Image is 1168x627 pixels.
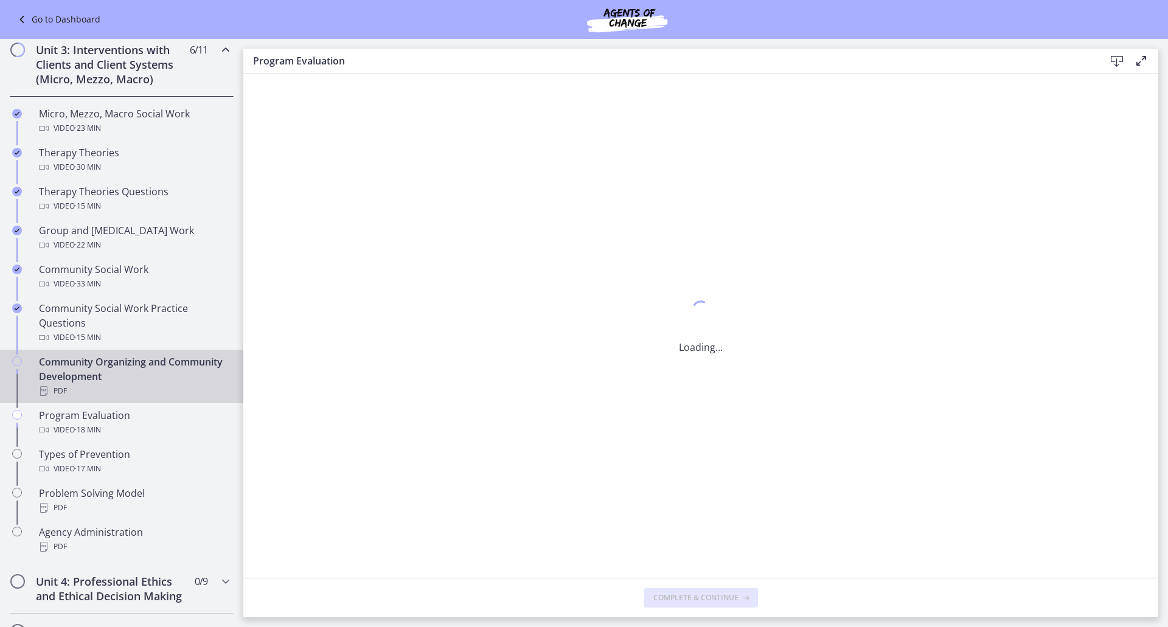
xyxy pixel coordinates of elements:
img: Agents of Change [554,5,700,34]
div: Community Social Work Practice Questions [39,301,229,345]
div: Therapy Theories [39,145,229,175]
div: Video [39,423,229,437]
i: Completed [12,265,22,274]
span: · 30 min [75,160,101,175]
div: Community Organizing and Community Development [39,355,229,398]
div: Program Evaluation [39,408,229,437]
div: Video [39,160,229,175]
i: Completed [12,109,22,119]
div: Group and [MEDICAL_DATA] Work [39,223,229,252]
div: Video [39,238,229,252]
i: Completed [12,303,22,313]
div: PDF [39,384,229,398]
div: Video [39,199,229,213]
span: · 17 min [75,462,101,476]
span: · 15 min [75,199,101,213]
h2: Unit 3: Interventions with Clients and Client Systems (Micro, Mezzo, Macro) [36,43,184,86]
div: Video [39,121,229,136]
span: · 18 min [75,423,101,437]
div: Types of Prevention [39,447,229,476]
div: Video [39,330,229,345]
span: · 15 min [75,330,101,345]
div: Community Social Work [39,262,229,291]
div: Problem Solving Model [39,486,229,515]
button: Complete & continue [644,588,758,608]
a: Go to Dashboard [15,12,100,27]
h2: Unit 4: Professional Ethics and Ethical Decision Making [36,574,184,603]
span: 0 / 9 [195,574,207,589]
div: 1 [679,297,723,325]
span: · 23 min [75,121,101,136]
div: PDF [39,501,229,515]
p: Loading... [679,340,723,355]
div: Therapy Theories Questions [39,184,229,213]
i: Completed [12,226,22,235]
h3: Program Evaluation [253,54,1085,68]
div: Agency Administration [39,525,229,554]
div: PDF [39,539,229,554]
i: Completed [12,148,22,158]
div: Micro, Mezzo, Macro Social Work [39,106,229,136]
div: Video [39,462,229,476]
span: Complete & continue [653,593,739,603]
div: Video [39,277,229,291]
span: · 33 min [75,277,101,291]
span: 6 / 11 [190,43,207,57]
span: · 22 min [75,238,101,252]
i: Completed [12,187,22,196]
